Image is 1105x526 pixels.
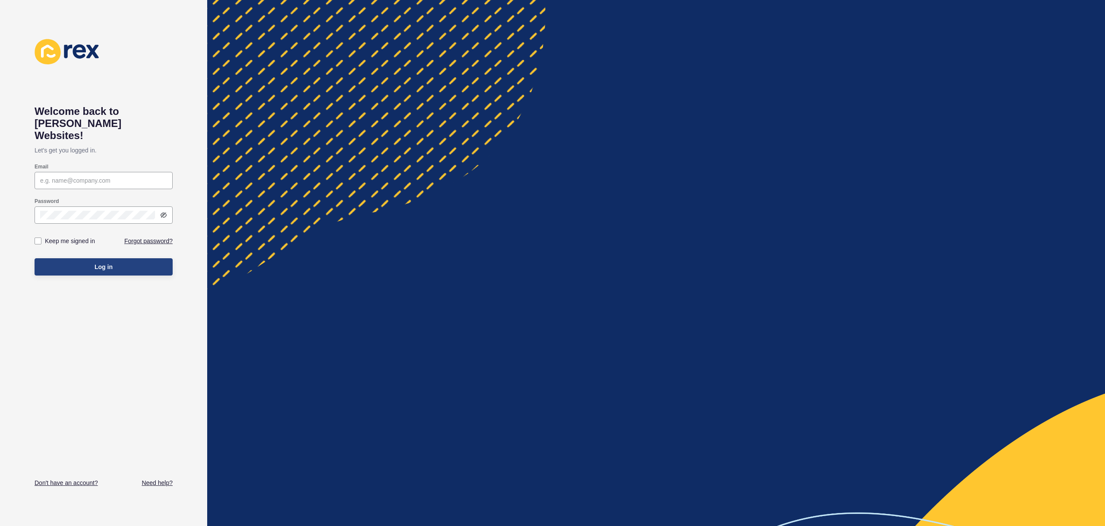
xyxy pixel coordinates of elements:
label: Email [35,163,48,170]
label: Keep me signed in [45,237,95,245]
h1: Welcome back to [PERSON_NAME] Websites! [35,105,173,142]
a: Don't have an account? [35,478,98,487]
input: e.g. name@company.com [40,176,167,185]
p: Let's get you logged in. [35,142,173,159]
label: Password [35,198,59,205]
button: Log in [35,258,173,276]
span: Log in [95,263,113,271]
a: Need help? [142,478,173,487]
a: Forgot password? [124,237,173,245]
